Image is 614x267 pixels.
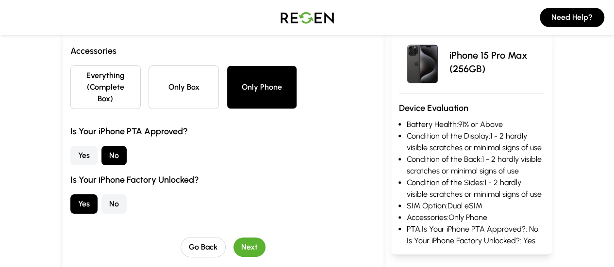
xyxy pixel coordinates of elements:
[70,173,376,187] h3: Is Your iPhone Factory Unlocked?
[227,65,297,109] button: Only Phone
[399,39,446,85] img: iPhone 15 Pro Max
[407,119,544,130] li: Battery Health: 91% or Above
[540,8,604,27] button: Need Help?
[233,237,266,257] button: Next
[70,146,98,165] button: Yes
[407,223,544,247] li: PTA: Is Your iPhone PTA Approved?: No, Is Your iPhone Factory Unlocked?: Yes
[407,130,544,154] li: Condition of the Display: 1 - 2 hardly visible scratches or minimal signs of use
[399,101,544,115] h3: Device Evaluation
[181,237,226,257] button: Go Back
[149,65,219,109] button: Only Box
[449,48,544,76] p: iPhone 15 Pro Max (256GB)
[101,194,127,214] button: No
[70,125,376,138] h3: Is Your iPhone PTA Approved?
[407,212,544,223] li: Accessories: Only Phone
[101,146,127,165] button: No
[70,194,98,214] button: Yes
[70,44,376,58] h3: Accessories
[407,200,544,212] li: SIM Option: Dual eSIM
[273,4,341,31] img: Logo
[407,154,544,177] li: Condition of the Back: 1 - 2 hardly visible scratches or minimal signs of use
[70,65,141,109] button: Everything (Complete Box)
[407,177,544,200] li: Condition of the Sides: 1 - 2 hardly visible scratches or minimal signs of use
